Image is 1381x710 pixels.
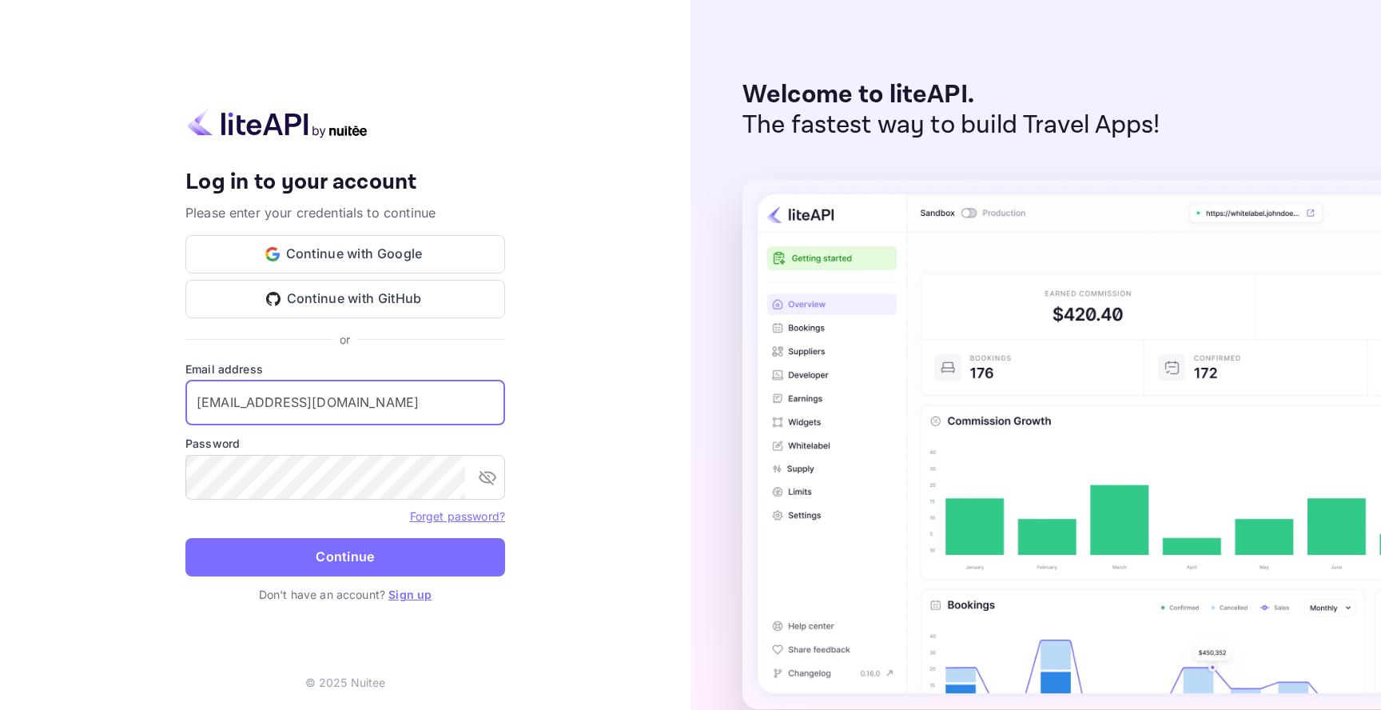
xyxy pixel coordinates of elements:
h4: Log in to your account [185,169,505,197]
label: Email address [185,361,505,377]
button: Continue with GitHub [185,280,505,318]
a: Sign up [388,588,432,601]
button: Continue [185,538,505,576]
p: The fastest way to build Travel Apps! [742,110,1160,141]
p: Don't have an account? [185,586,505,603]
p: Welcome to liteAPI. [742,80,1160,110]
a: Forget password? [410,508,505,524]
label: Password [185,435,505,452]
img: liteapi [185,107,369,138]
button: Continue with Google [185,235,505,273]
p: or [340,331,350,348]
p: © 2025 Nuitee [305,674,386,691]
button: toggle password visibility [472,461,503,493]
p: Please enter your credentials to continue [185,203,505,222]
input: Enter your email address [185,381,505,425]
a: Forget password? [410,509,505,523]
